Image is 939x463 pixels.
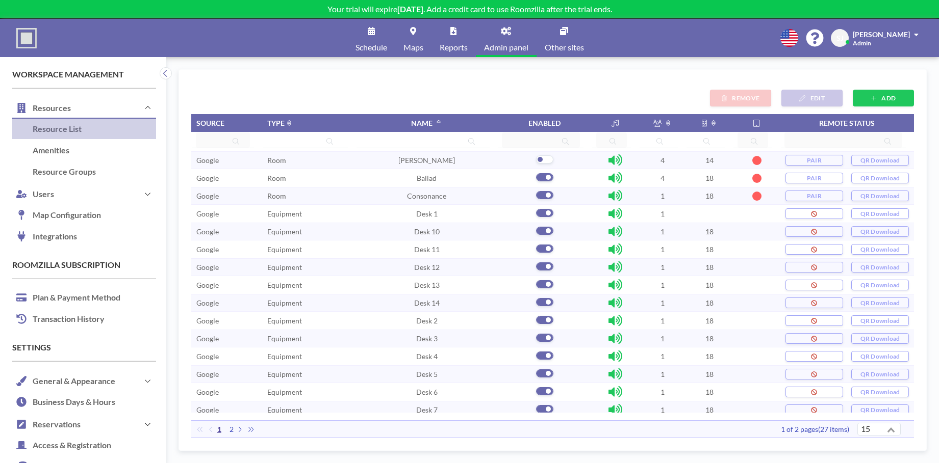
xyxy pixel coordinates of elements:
span: Type [267,119,285,127]
button: QR Download [851,262,909,273]
span: 1 [661,263,665,271]
span: Equipment [267,388,302,396]
a: Other sites [537,19,592,57]
h4: Access & Registration [12,435,116,455]
span: Google [196,370,219,378]
span: Remote status [819,119,875,127]
span: 1 of 2 pages [781,425,818,433]
span: Equipment [267,405,302,414]
h4: General & Appearance [33,376,115,386]
span: (27 items) [818,425,849,433]
h4: Resources [33,103,71,113]
span: 1 [661,388,665,396]
button: QR Download [851,190,909,201]
h4: Business Days & Hours [12,392,120,412]
button: QR Download [851,226,909,237]
a: Schedule [347,19,395,57]
span: Google [196,281,219,289]
span: REMOVE [732,94,759,102]
span: Source [196,119,224,127]
span: 15 [859,423,872,434]
span: [PERSON_NAME] [398,156,455,165]
button: General & Appearance [12,370,156,392]
span: Desk 10 [414,227,440,236]
a: Amenities [12,140,156,161]
span: 1 [661,298,665,307]
button: QR Download [851,315,909,326]
span: 4 [661,156,665,165]
span: Other sites [545,43,584,51]
span: [PERSON_NAME] [853,30,910,39]
td: 18 [686,347,733,365]
span: Equipment [267,209,302,218]
span: 1 [661,370,665,378]
span: Google [196,316,219,325]
span: Admin panel [484,43,528,51]
td: 18 [686,401,733,419]
button: EDIT [781,90,843,106]
button: QR Download [851,173,909,183]
span: 1 [213,425,225,434]
span: ADD [881,94,896,102]
b: [DATE] [397,4,423,14]
span: Google [196,298,219,307]
a: Maps [395,19,432,57]
span: 1 [661,334,665,343]
a: Resource List [12,119,156,140]
button: REMOVE [710,90,771,106]
span: 1 [661,281,665,289]
td: 18 [686,383,733,401]
span: Equipment [267,352,302,361]
span: Google [196,405,219,414]
button: PAIR [785,173,843,183]
button: Users [12,183,156,205]
a: Map Configuration [12,205,156,226]
a: Business Days & Hours [12,392,156,413]
span: Desk 4 [416,352,438,361]
span: Desk 7 [416,405,438,414]
h4: Transaction History [12,309,110,329]
button: QR Download [851,387,909,397]
button: QR Download [851,244,909,255]
span: Google [196,156,219,165]
span: Desk 13 [414,281,440,289]
a: Integrations [12,226,156,248]
span: 1 [661,227,665,236]
span: Room [267,192,286,200]
span: Equipment [267,281,302,289]
h4: Map Configuration [12,205,106,225]
span: Room [267,174,286,182]
span: Equipment [267,316,302,325]
span: Desk 6 [416,388,438,396]
button: QR Download [851,404,909,415]
span: Google [196,174,219,182]
td: 18 [686,294,733,312]
button: QR Download [851,155,909,166]
span: Google [196,227,219,236]
td: 18 [686,223,733,240]
h4: Users [33,189,54,199]
span: 1 [661,245,665,254]
button: QR Download [851,297,909,308]
td: 14 [686,151,733,169]
h4: Roomzilla Subscription [12,260,156,270]
span: Desk 5 [416,370,438,378]
a: Access & Registration [12,435,156,456]
span: 1 [661,352,665,361]
span: Admin [853,39,871,47]
span: Desk 11 [414,245,440,254]
button: QR Download [851,333,909,344]
span: 1 [661,192,665,200]
img: organization-logo [16,28,37,48]
h4: Integrations [12,226,82,247]
span: Desk 14 [414,298,440,307]
span: 1 [661,316,665,325]
span: Google [196,192,219,200]
span: Equipment [267,263,302,271]
span: Equipment [267,334,302,343]
div: Search for option [858,423,900,439]
button: QR Download [851,369,909,379]
h4: Plan & Payment Method [12,287,125,308]
button: PAIR [785,155,843,166]
button: Resources [12,97,156,119]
